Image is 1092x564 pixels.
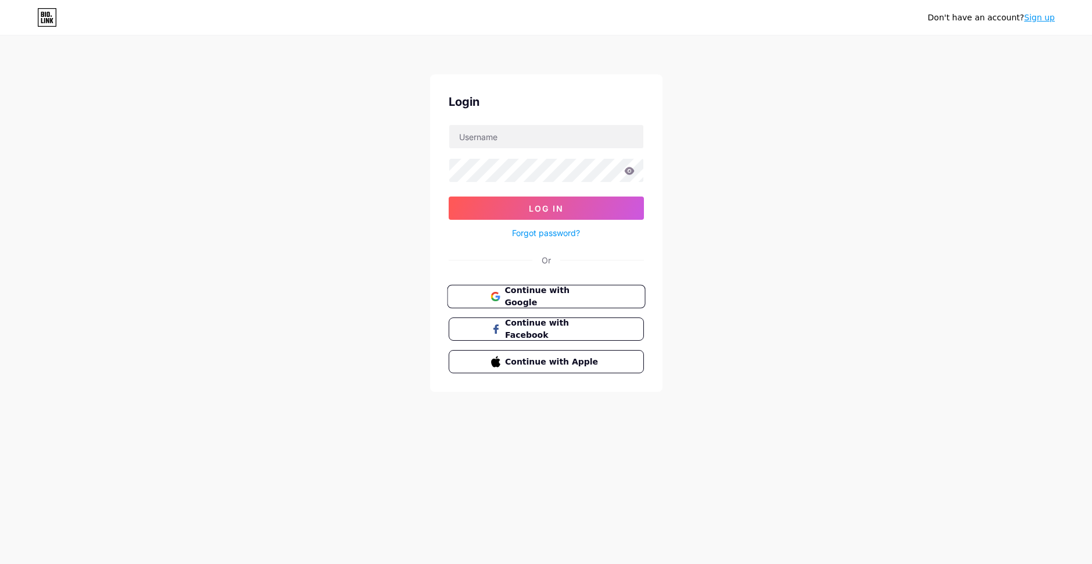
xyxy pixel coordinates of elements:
div: Or [542,254,551,266]
span: Log In [529,204,564,213]
a: Continue with Google [449,285,644,308]
span: Continue with Apple [505,356,601,368]
span: Continue with Google [504,284,602,309]
span: Continue with Facebook [505,317,601,341]
a: Sign up [1024,13,1055,22]
button: Continue with Facebook [449,317,644,341]
button: Continue with Apple [449,350,644,373]
button: Continue with Google [447,285,645,309]
input: Username [449,125,643,148]
div: Don't have an account? [928,12,1055,24]
div: Login [449,93,644,110]
button: Log In [449,197,644,220]
a: Forgot password? [512,227,580,239]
